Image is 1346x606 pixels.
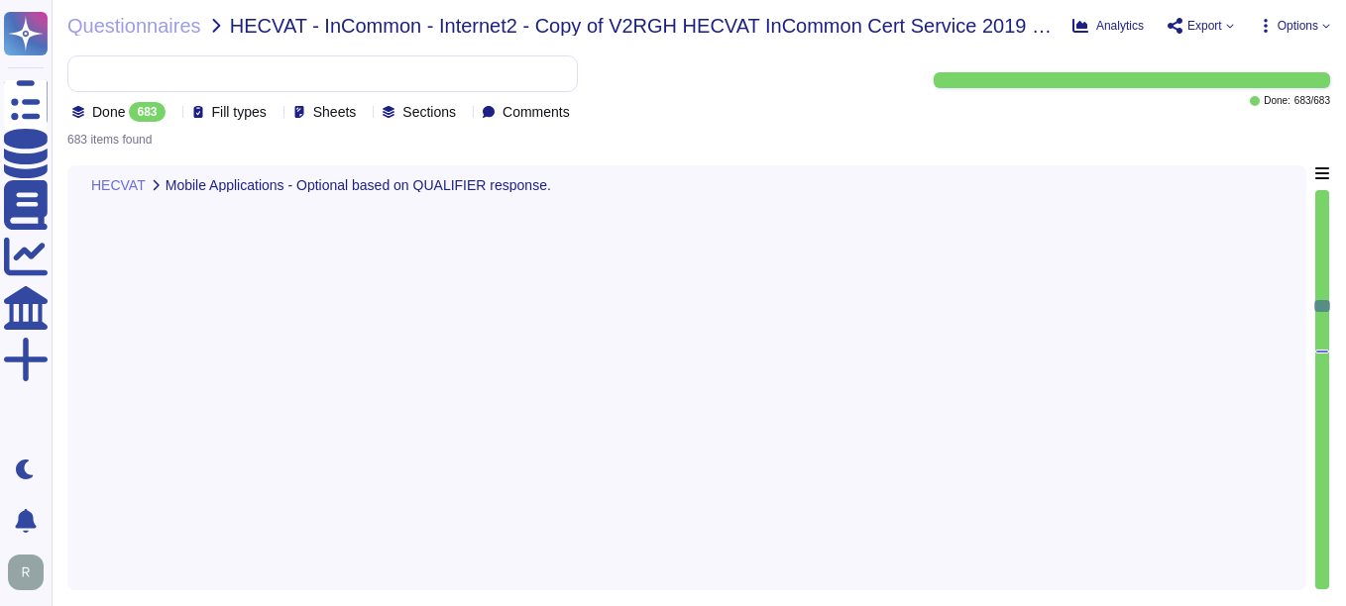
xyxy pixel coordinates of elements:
[230,16,1057,36] span: HECVAT - InCommon - Internet2 - Copy of V2RGH HECVAT InCommon Cert Service 2019 Sectigo RB [DATE] JB
[78,56,557,91] input: Search by keywords
[1072,18,1144,34] button: Analytics
[92,105,125,119] span: Done
[313,105,357,119] span: Sheets
[129,102,165,122] div: 683
[91,178,146,192] span: HECVAT
[1264,96,1290,106] span: Done:
[402,105,456,119] span: Sections
[4,551,57,594] button: user
[503,105,570,119] span: Comments
[1278,20,1318,32] span: Options
[1096,20,1144,32] span: Analytics
[8,555,44,590] img: user
[1187,20,1222,32] span: Export
[166,178,551,192] span: Mobile Applications - Optional based on QUALIFIER response.
[212,105,267,119] span: Fill types
[67,16,201,36] span: Questionnaires
[1294,96,1330,106] span: 683 / 683
[67,134,152,146] div: 683 items found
